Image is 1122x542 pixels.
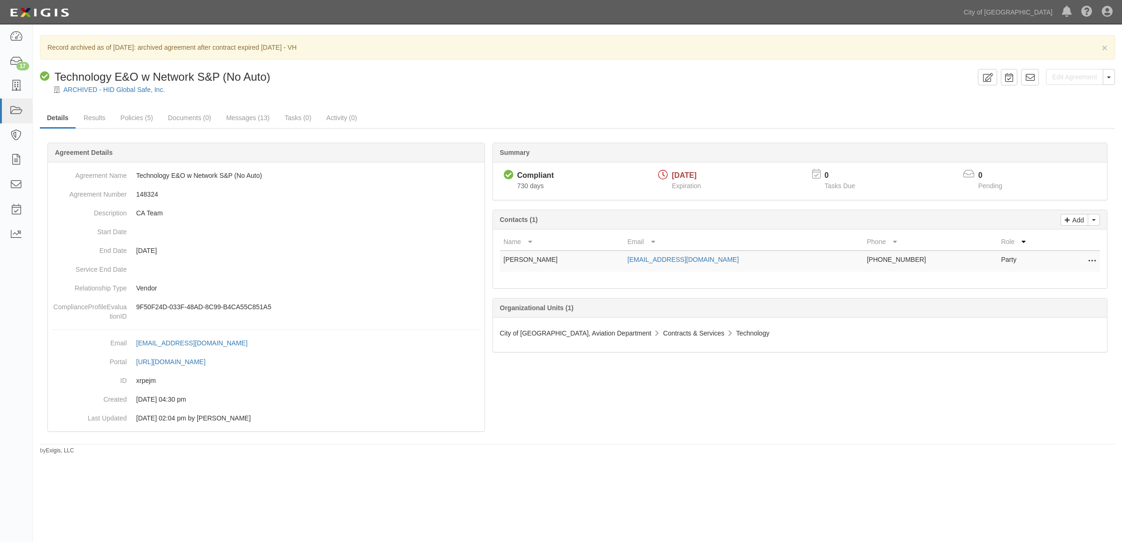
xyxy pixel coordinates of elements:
[624,233,863,251] th: Email
[136,339,258,347] a: [EMAIL_ADDRESS][DOMAIN_NAME]
[161,108,218,127] a: Documents (0)
[52,371,127,385] dt: ID
[77,108,113,127] a: Results
[824,182,855,190] span: Tasks Due
[1046,69,1103,85] a: Edit Agreement
[52,409,481,427] dd: [DATE] 02:04 pm by [PERSON_NAME]
[517,170,554,181] div: Compliant
[136,302,481,312] p: 9F50F24D-033F-48AD-8C99-B4CA55C851A5
[52,279,127,293] dt: Relationship Type
[1102,43,1107,53] button: Close
[52,352,127,366] dt: Portal
[219,108,277,127] a: Messages (13)
[500,251,624,272] td: [PERSON_NAME]
[55,149,113,156] b: Agreement Details
[319,108,364,127] a: Activity (0)
[52,279,481,298] dd: Vendor
[52,390,127,404] dt: Created
[136,338,247,348] div: [EMAIL_ADDRESS][DOMAIN_NAME]
[52,260,127,274] dt: Service End Date
[824,170,867,181] p: 0
[52,390,481,409] dd: [DATE] 04:30 pm
[47,43,1107,52] p: Record archived as of [DATE]: archived agreement after contract expired [DATE] - VH
[52,222,127,237] dt: Start Date
[672,171,697,179] span: [DATE]
[40,108,76,129] a: Details
[959,3,1057,22] a: City of [GEOGRAPHIC_DATA]
[52,241,481,260] dd: [DATE]
[663,329,724,337] span: Contracts & Services
[52,185,127,199] dt: Agreement Number
[978,182,1002,190] span: Pending
[863,233,997,251] th: Phone
[136,358,216,366] a: [URL][DOMAIN_NAME]
[1102,42,1107,53] span: ×
[277,108,318,127] a: Tasks (0)
[7,4,72,21] img: logo-5460c22ac91f19d4615b14bd174203de0afe785f0fc80cf4dbbc73dc1793850b.png
[40,69,270,85] div: Technology E&O w Network S&P (No Auto)
[1061,214,1088,226] a: Add
[517,182,544,190] span: Since 10/09/2023
[863,251,997,272] td: [PHONE_NUMBER]
[500,329,652,337] span: City of [GEOGRAPHIC_DATA], Aviation Department
[40,72,50,82] i: Compliant
[54,70,270,83] span: Technology E&O w Network S&P (No Auto)
[114,108,160,127] a: Policies (5)
[500,304,574,312] b: Organizational Units (1)
[628,256,739,263] a: [EMAIL_ADDRESS][DOMAIN_NAME]
[1081,7,1092,18] i: Help Center - Complianz
[40,447,74,455] small: by
[46,447,74,454] a: Exigis, LLC
[978,170,1014,181] p: 0
[136,208,481,218] p: CA Team
[52,204,127,218] dt: Description
[52,185,481,204] dd: 148324
[500,149,530,156] b: Summary
[52,166,481,185] dd: Technology E&O w Network S&P (No Auto)
[52,241,127,255] dt: End Date
[52,409,127,423] dt: Last Updated
[997,233,1062,251] th: Role
[1070,214,1084,225] p: Add
[500,216,538,223] b: Contacts (1)
[736,329,769,337] span: Technology
[500,233,624,251] th: Name
[997,251,1062,272] td: Party
[504,170,514,180] i: Compliant
[63,86,165,93] a: ARCHIVED - HID Global Safe, Inc.
[16,62,29,70] div: 17
[52,334,127,348] dt: Email
[52,298,127,321] dt: ComplianceProfileEvaluationID
[52,166,127,180] dt: Agreement Name
[672,182,701,190] span: Expiration
[52,371,481,390] dd: xrpejm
